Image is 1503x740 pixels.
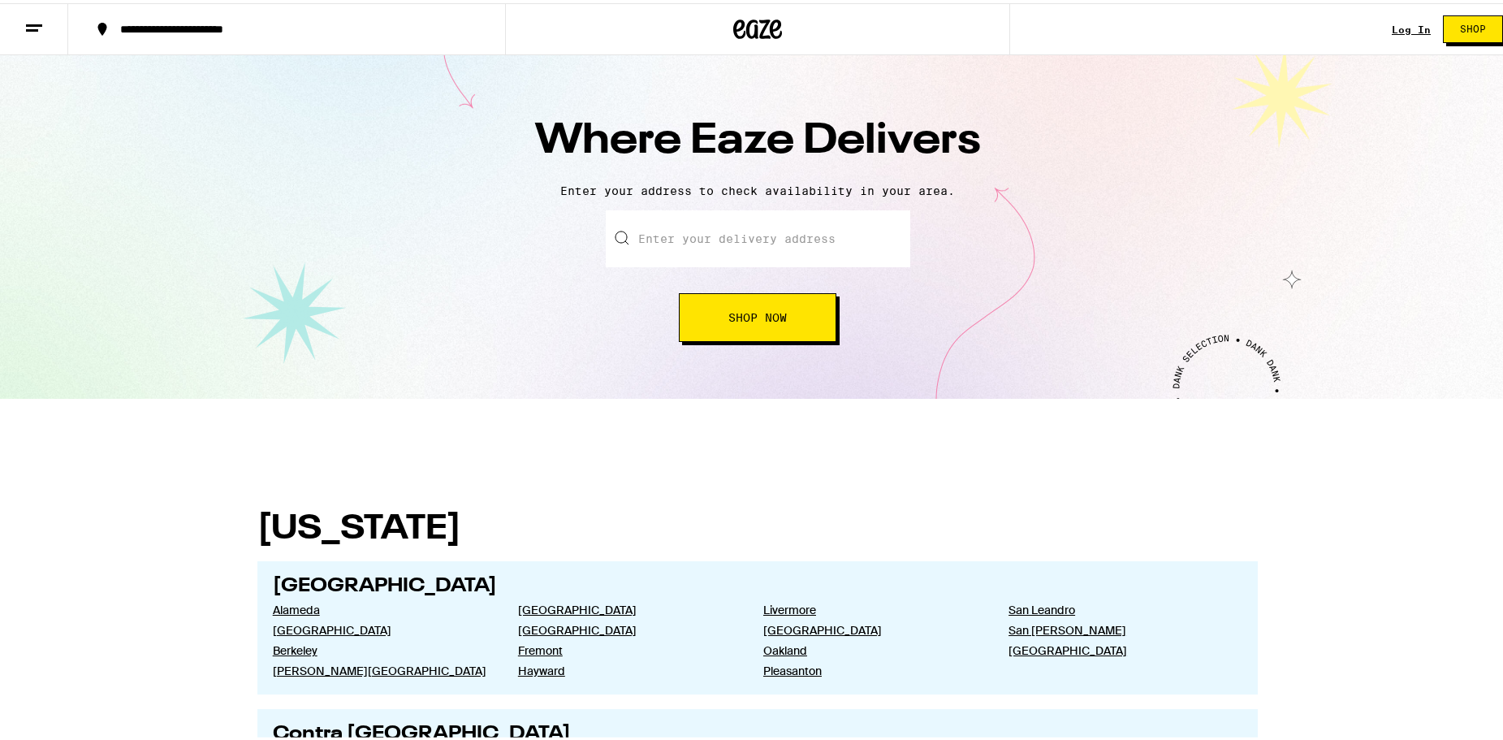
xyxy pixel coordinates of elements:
[518,640,737,655] a: Fremont
[679,290,836,339] button: Shop Now
[1460,21,1486,31] span: Shop
[518,620,737,634] a: [GEOGRAPHIC_DATA]
[273,660,492,675] a: [PERSON_NAME][GEOGRAPHIC_DATA]
[763,599,983,614] a: Livermore
[273,573,1243,593] h2: [GEOGRAPHIC_DATA]
[10,11,117,24] span: Hi. Need any help?
[606,207,910,264] input: Enter your delivery address
[518,599,737,614] a: [GEOGRAPHIC_DATA]
[1008,599,1228,614] a: San Leandro
[473,109,1042,168] h1: Where Eaze Delivers
[1008,640,1228,655] a: [GEOGRAPHIC_DATA]
[273,599,492,614] a: Alameda
[273,640,492,655] a: Berkeley
[273,620,492,634] a: [GEOGRAPHIC_DATA]
[16,181,1499,194] p: Enter your address to check availability in your area.
[763,640,983,655] a: Oakland
[763,620,983,634] a: [GEOGRAPHIC_DATA]
[763,660,983,675] a: Pleasanton
[257,509,1258,543] h1: [US_STATE]
[1443,12,1503,40] button: Shop
[728,309,787,320] span: Shop Now
[1008,620,1228,634] a: San [PERSON_NAME]
[1392,21,1431,32] a: Log In
[518,660,737,675] a: Hayward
